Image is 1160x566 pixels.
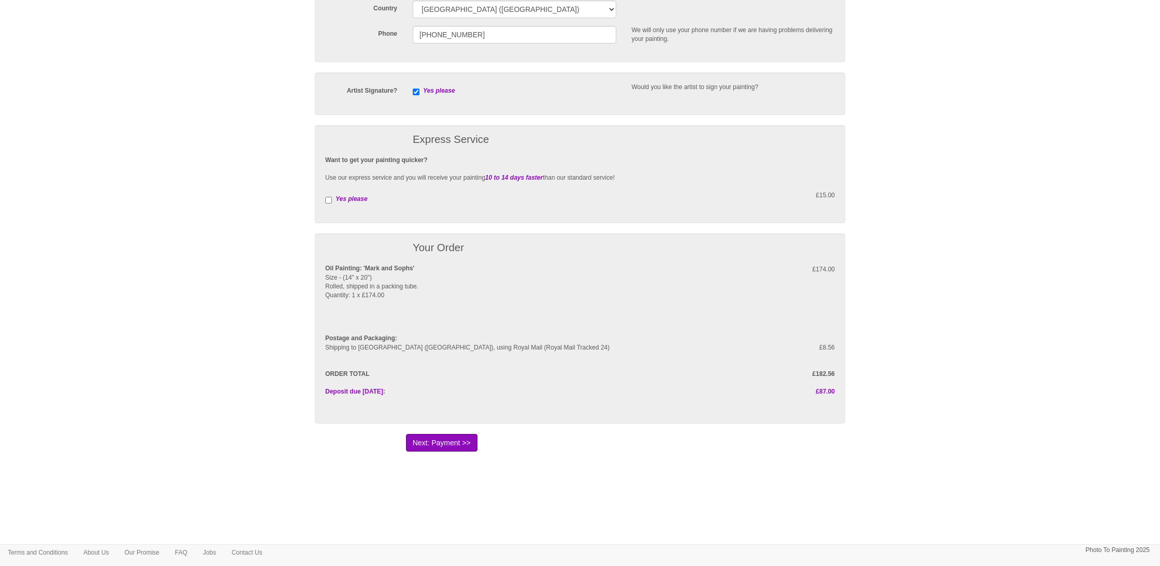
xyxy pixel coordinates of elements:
label: Artist Signature? [317,83,405,95]
a: Contact Us [224,545,270,560]
label: £87.00 [580,387,843,396]
em: Yes please [336,195,368,202]
div: Size - (14" x 20") Rolled, shipped in a packing tube. Quantity: 1 x £174.00 [317,264,712,309]
label: ORDER TOTAL [317,370,580,379]
p: Express Service [413,130,835,149]
div: £15.00 [580,191,843,200]
input: Phone Number [413,26,616,43]
label: Deposit due [DATE]: [317,387,580,396]
p: Your Order [413,239,616,257]
em: Yes please [423,87,455,94]
div: We will only use your phone number if we are having problems delivering your painting. [624,26,843,43]
b: Oil Painting: 'Mark and Sophs' [325,265,414,272]
p: £174.00 [719,264,835,275]
button: Next: Payment >> [406,434,477,452]
a: Jobs [195,545,224,560]
strong: Want to get your painting quicker? [325,156,428,164]
label: £182.56 [580,370,843,379]
label: Phone [317,26,405,38]
label: Country [317,1,405,13]
div: £8.56 [712,343,843,352]
p: Photo To Painting 2025 [1085,545,1150,556]
a: FAQ [167,545,195,560]
div: Shipping to [GEOGRAPHIC_DATA] ([GEOGRAPHIC_DATA]), using Royal Mail (Royal Mail Tracked 24) [317,343,712,352]
div: Would you like the artist to sign your painting? [624,83,843,92]
strong: Postage and Packaging: [325,335,397,342]
em: 10 to 14 days faster [485,174,543,181]
iframe: fb:like Facebook Social Plugin [549,514,611,528]
a: About Us [76,545,117,560]
a: Our Promise [117,545,167,560]
div: Use our express service and you will receive your painting than our standard service! [317,156,843,192]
